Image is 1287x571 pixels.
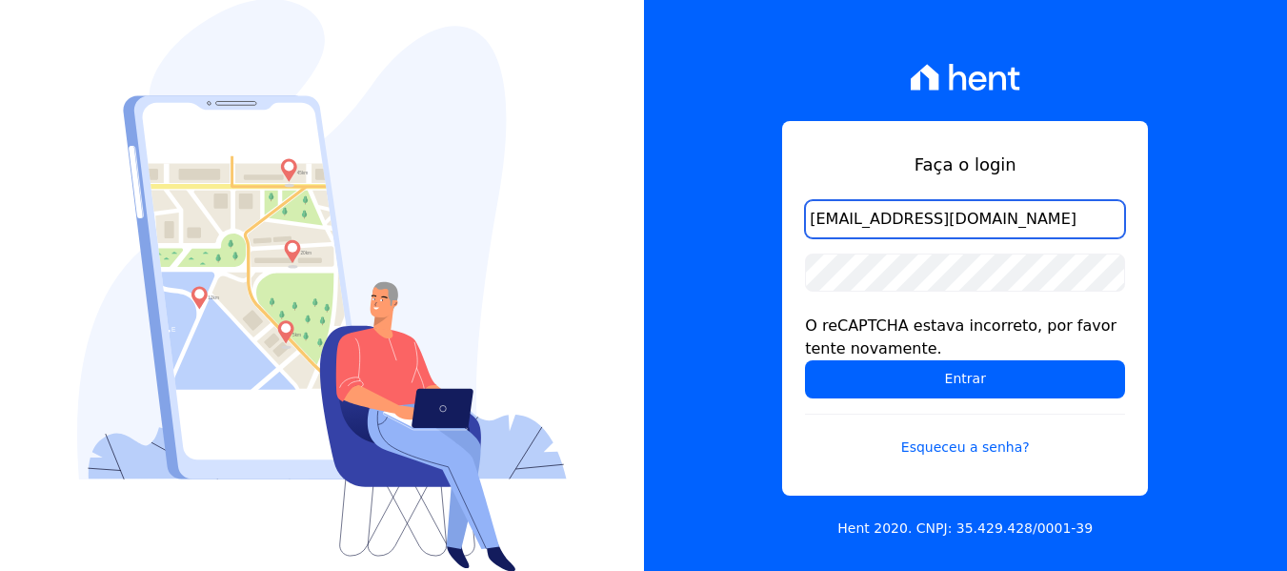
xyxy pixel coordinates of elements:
[805,200,1125,238] input: Email
[805,360,1125,398] input: Entrar
[805,414,1125,458] a: Esqueceu a senha?
[805,152,1125,177] h1: Faça o login
[805,315,1125,360] div: O reCAPTCHA estava incorreto, por favor tente novamente.
[837,519,1093,539] p: Hent 2020. CNPJ: 35.429.428/0001-39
